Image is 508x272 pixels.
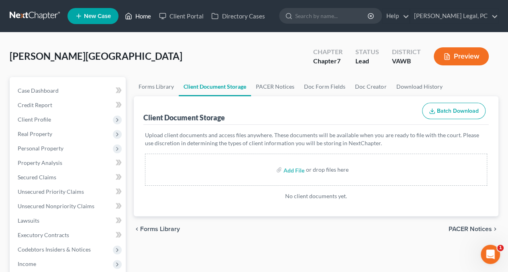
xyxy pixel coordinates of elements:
button: Batch Download [422,103,486,120]
span: Real Property [18,130,52,137]
span: Client Profile [18,116,51,123]
a: Credit Report [11,98,126,112]
span: [PERSON_NAME][GEOGRAPHIC_DATA] [10,50,182,62]
span: 1 [497,245,504,251]
span: Unsecured Priority Claims [18,188,84,195]
div: Client Document Storage [143,113,225,122]
div: or drop files here [306,166,349,174]
button: Preview [434,47,489,65]
i: chevron_left [134,226,140,232]
button: PACER Notices chevron_right [449,226,498,232]
span: Property Analysis [18,159,62,166]
div: Lead [355,57,379,66]
div: Status [355,47,379,57]
a: Case Dashboard [11,83,126,98]
a: Property Analysis [11,156,126,170]
a: Home [121,9,155,23]
span: Executory Contracts [18,231,69,238]
a: Unsecured Priority Claims [11,185,126,199]
span: Lawsuits [18,217,39,224]
span: Batch Download [437,108,479,114]
a: PACER Notices [251,77,299,96]
a: Secured Claims [11,170,126,185]
input: Search by name... [295,8,369,23]
a: Directory Cases [207,9,269,23]
a: [PERSON_NAME] Legal, PC [410,9,498,23]
a: Executory Contracts [11,228,126,242]
span: Codebtors Insiders & Notices [18,246,91,253]
span: Unsecured Nonpriority Claims [18,203,94,209]
div: VAWB [392,57,421,66]
a: Doc Form Fields [299,77,350,96]
button: chevron_left Forms Library [134,226,180,232]
span: Personal Property [18,145,63,152]
div: District [392,47,421,57]
a: Doc Creator [350,77,391,96]
a: Client Document Storage [179,77,251,96]
i: chevron_right [492,226,498,232]
span: Forms Library [140,226,180,232]
a: Forms Library [134,77,179,96]
a: Client Portal [155,9,207,23]
div: Chapter [313,57,343,66]
span: Credit Report [18,101,52,108]
span: Income [18,260,36,267]
a: Unsecured Nonpriority Claims [11,199,126,213]
a: Download History [391,77,447,96]
div: Chapter [313,47,343,57]
a: Lawsuits [11,213,126,228]
p: Upload client documents and access files anywhere. These documents will be available when you are... [145,131,487,147]
span: PACER Notices [449,226,492,232]
span: Secured Claims [18,174,56,181]
span: New Case [84,13,111,19]
iframe: Intercom live chat [481,245,500,264]
span: 7 [337,57,341,65]
p: No client documents yet. [145,192,487,200]
a: Help [382,9,409,23]
span: Case Dashboard [18,87,59,94]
